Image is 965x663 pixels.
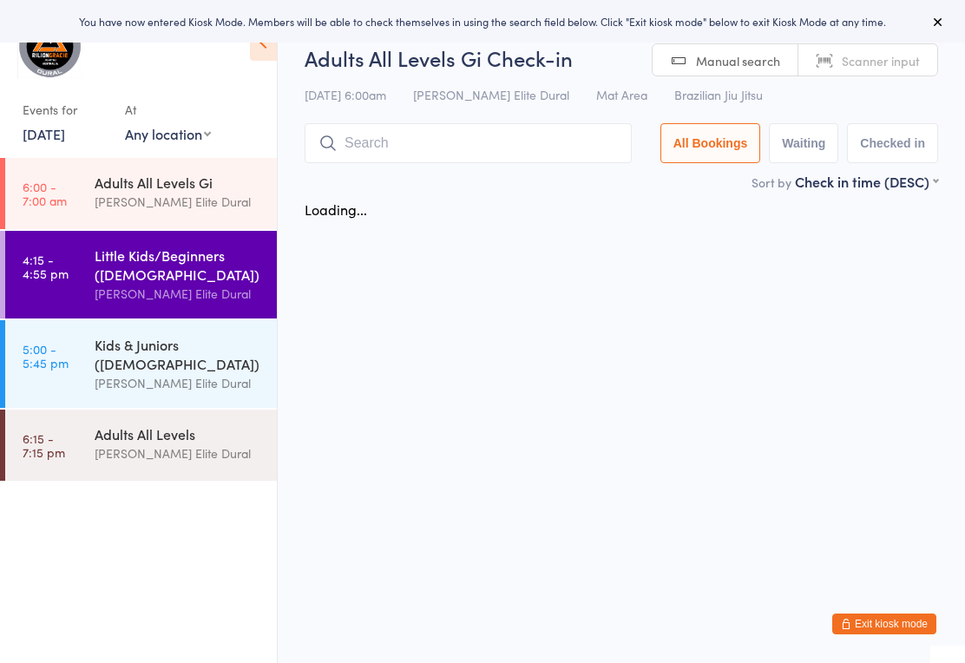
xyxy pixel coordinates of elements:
div: Any location [125,124,211,143]
time: 4:15 - 4:55 pm [23,253,69,280]
h2: Adults All Levels Gi Check-in [305,43,938,72]
label: Sort by [752,174,791,191]
time: 6:00 - 7:00 am [23,180,67,207]
a: 6:15 -7:15 pmAdults All Levels[PERSON_NAME] Elite Dural [5,410,277,481]
div: Check in time (DESC) [795,172,938,191]
span: Mat Area [596,86,647,103]
a: 5:00 -5:45 pmKids & Juniors ([DEMOGRAPHIC_DATA])[PERSON_NAME] Elite Dural [5,320,277,408]
div: [PERSON_NAME] Elite Dural [95,443,262,463]
a: 4:15 -4:55 pmLittle Kids/Beginners ([DEMOGRAPHIC_DATA])[PERSON_NAME] Elite Dural [5,231,277,318]
div: [PERSON_NAME] Elite Dural [95,373,262,393]
div: [PERSON_NAME] Elite Dural [95,284,262,304]
div: Adults All Levels Gi [95,173,262,192]
button: All Bookings [660,123,761,163]
span: [DATE] 6:00am [305,86,386,103]
span: Brazilian Jiu Jitsu [674,86,763,103]
time: 6:15 - 7:15 pm [23,431,65,459]
input: Search [305,123,632,163]
button: Checked in [847,123,938,163]
a: [DATE] [23,124,65,143]
button: Waiting [769,123,838,163]
div: Events for [23,95,108,124]
a: 6:00 -7:00 amAdults All Levels Gi[PERSON_NAME] Elite Dural [5,158,277,229]
img: Gracie Elite Jiu Jitsu Dural [17,13,82,78]
div: You have now entered Kiosk Mode. Members will be able to check themselves in using the search fie... [28,14,937,29]
time: 5:00 - 5:45 pm [23,342,69,370]
div: Kids & Juniors ([DEMOGRAPHIC_DATA]) [95,335,262,373]
span: Scanner input [842,52,920,69]
div: Loading... [305,200,367,219]
div: [PERSON_NAME] Elite Dural [95,192,262,212]
span: [PERSON_NAME] Elite Dural [413,86,569,103]
button: Exit kiosk mode [832,614,936,634]
span: Manual search [696,52,780,69]
div: At [125,95,211,124]
div: Little Kids/Beginners ([DEMOGRAPHIC_DATA]) [95,246,262,284]
div: Adults All Levels [95,424,262,443]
